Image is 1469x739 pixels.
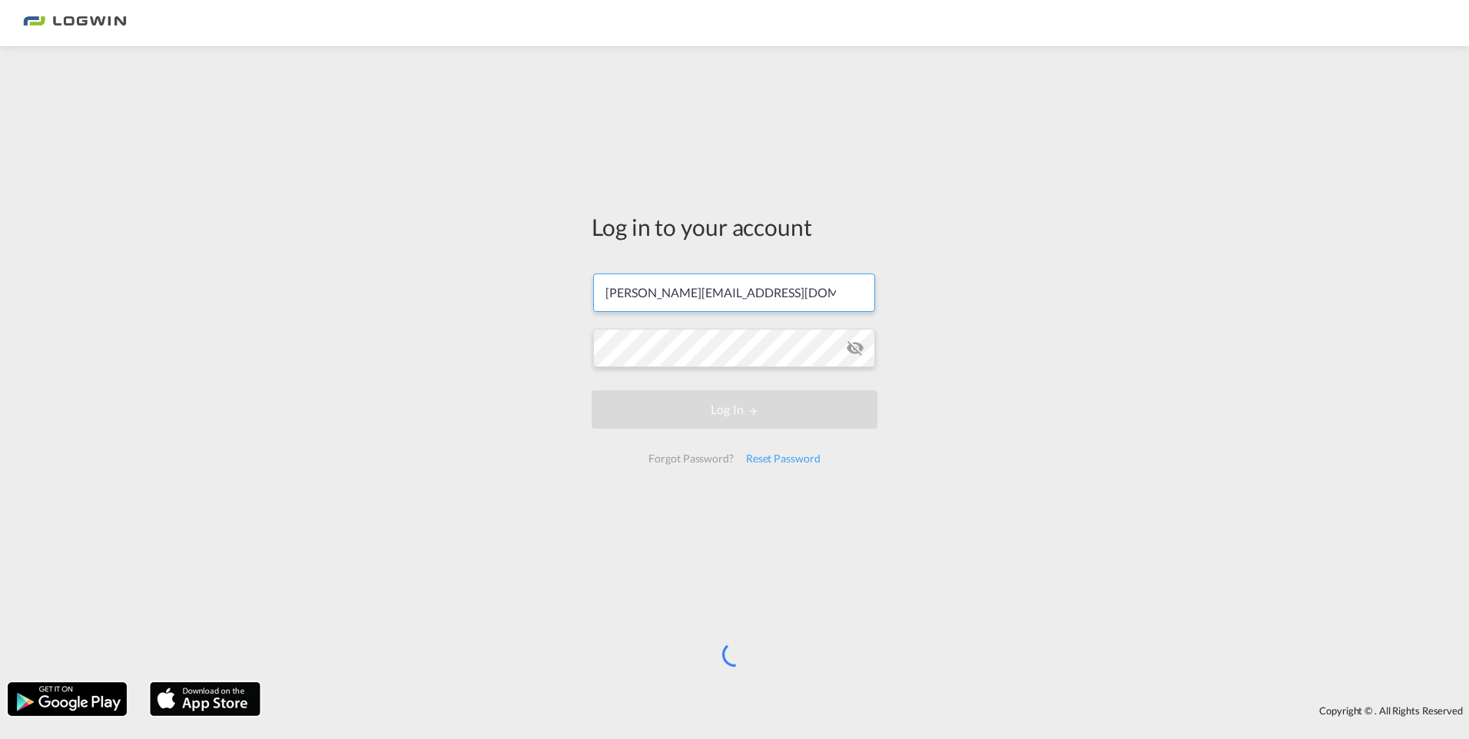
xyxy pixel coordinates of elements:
[23,6,127,41] img: bc73a0e0d8c111efacd525e4c8ad7d32.png
[592,390,877,429] button: LOGIN
[6,681,128,717] img: google.png
[592,210,877,243] div: Log in to your account
[593,273,875,312] input: Enter email/phone number
[148,681,262,717] img: apple.png
[740,445,827,472] div: Reset Password
[846,339,864,357] md-icon: icon-eye-off
[268,698,1469,724] div: Copyright © . All Rights Reserved
[642,445,739,472] div: Forgot Password?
